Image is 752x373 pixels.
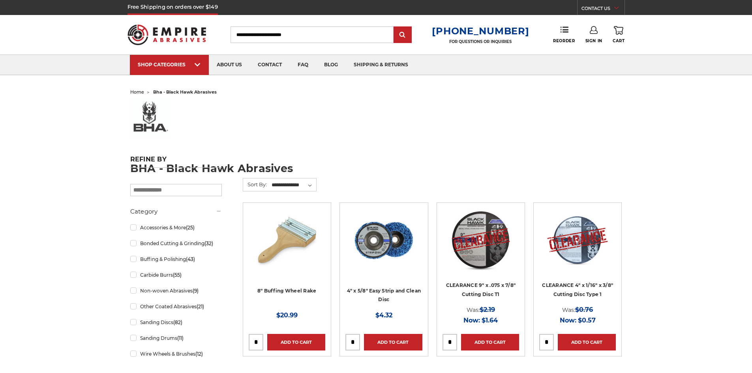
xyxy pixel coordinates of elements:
[546,208,609,272] img: CLEARANCE 4" x 1/16" x 3/8" Cutting Disc
[130,156,222,168] h5: Refine by
[130,252,222,266] a: Buffing & Polishing(43)
[375,311,392,319] span: $4.32
[130,89,144,95] a: home
[446,282,516,297] a: CLEARANCE 9" x .075 x 7/8" Cutting Disc T1
[186,256,195,262] span: (43)
[443,208,519,285] a: CLEARANCE 9" x .075 x 7/8" Cutting Disc T1
[267,334,325,351] a: Add to Cart
[364,334,422,351] a: Add to Cart
[613,38,624,43] span: Cart
[130,347,222,361] a: Wire Wheels & Brushes(12)
[539,208,616,285] a: CLEARANCE 4" x 1/16" x 3/8" Cutting Disc
[432,25,529,37] a: [PHONE_NUMBER]
[130,284,222,298] a: Non-woven Abrasives(9)
[432,39,529,44] p: FOR QUESTIONS OR INQUIRIES
[575,306,593,313] span: $0.76
[482,317,498,324] span: $1.64
[195,351,203,357] span: (12)
[130,98,170,137] img: bha%20logo_1578506219__73569.original.jpg
[204,240,213,246] span: (32)
[443,304,519,315] div: Was:
[193,288,199,294] span: (9)
[130,221,222,234] a: Accessories & More(25)
[197,304,204,309] span: (21)
[553,26,575,43] a: Reorder
[461,334,519,351] a: Add to Cart
[130,300,222,313] a: Other Coated Abrasives(21)
[130,163,622,174] h1: BHA - Black Hawk Abrasives
[558,334,616,351] a: Add to Cart
[209,55,250,75] a: about us
[173,272,182,278] span: (55)
[255,208,319,272] img: 8 inch single handle buffing wheel rake
[138,62,201,67] div: SHOP CATEGORIES
[128,19,206,50] img: Empire Abrasives
[585,38,602,43] span: Sign In
[177,335,184,341] span: (11)
[346,55,416,75] a: shipping & returns
[153,89,217,95] span: bha - black hawk abrasives
[249,208,325,285] a: 8 inch single handle buffing wheel rake
[250,55,290,75] a: contact
[449,208,512,272] img: CLEARANCE 9" x .075 x 7/8" Cutting Disc T1
[243,178,267,190] label: Sort By:
[276,311,298,319] span: $20.99
[316,55,346,75] a: blog
[539,304,616,315] div: Was:
[130,268,222,282] a: Carbide Burrs(55)
[173,319,182,325] span: (82)
[395,27,411,43] input: Submit
[347,288,421,303] a: 4" x 5/8" Easy Strip and Clean Disc
[130,331,222,345] a: Sanding Drums(11)
[257,288,316,294] a: 8" Buffing Wheel Rake
[270,179,316,191] select: Sort By:
[553,38,575,43] span: Reorder
[463,317,480,324] span: Now:
[578,317,596,324] span: $0.57
[613,26,624,43] a: Cart
[186,225,195,231] span: (25)
[480,306,495,313] span: $2.19
[130,236,222,250] a: Bonded Cutting & Grinding(32)
[290,55,316,75] a: faq
[345,208,422,285] a: 4" x 5/8" easy strip and clean discs
[542,282,613,297] a: CLEARANCE 4" x 1/16" x 3/8" Cutting Disc Type 1
[130,315,222,329] a: Sanding Discs(82)
[560,317,576,324] span: Now:
[130,207,222,216] h5: Category
[352,208,415,272] img: 4" x 5/8" easy strip and clean discs
[581,4,624,15] a: CONTACT US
